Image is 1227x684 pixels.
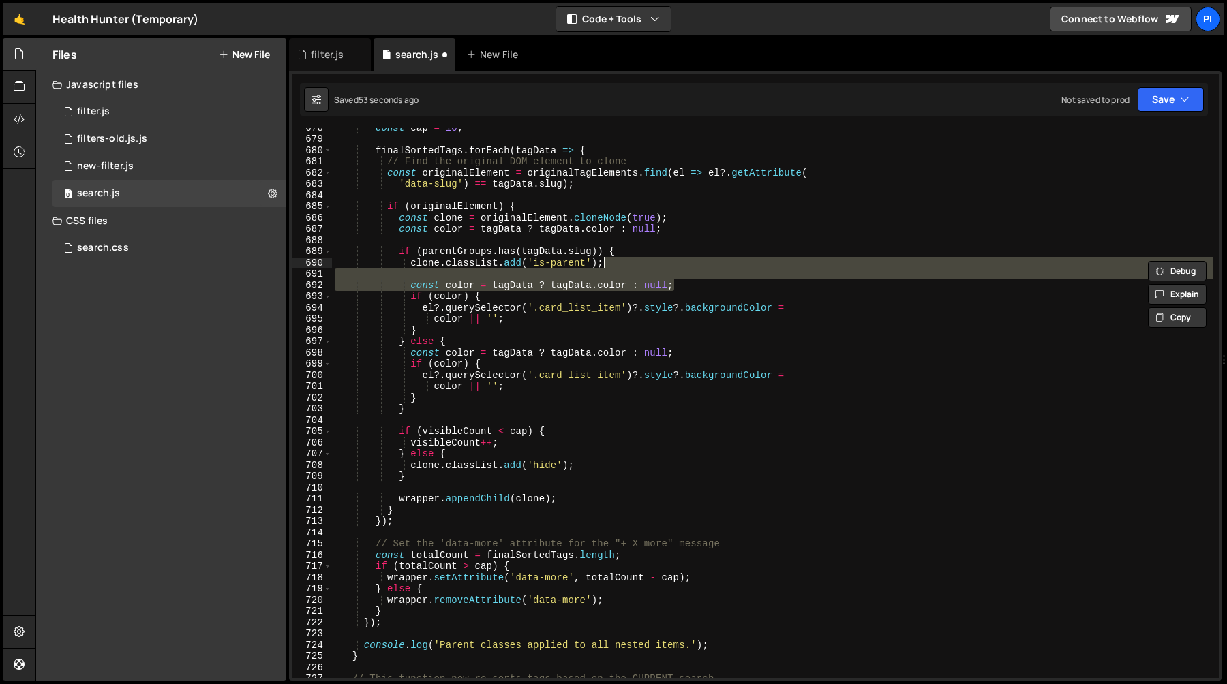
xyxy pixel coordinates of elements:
button: Save [1138,87,1204,112]
div: 710 [292,482,332,494]
div: Saved [334,94,419,106]
div: 723 [292,628,332,640]
div: 695 [292,313,332,325]
div: 684 [292,190,332,202]
div: 16494/44708.js [52,98,286,125]
a: Pi [1196,7,1220,31]
div: 16494/46184.js [52,153,286,180]
button: Explain [1148,284,1207,305]
div: 704 [292,415,332,426]
div: 701 [292,381,332,392]
div: 687 [292,223,332,235]
div: 53 seconds ago [359,94,419,106]
div: search.js [77,187,120,200]
button: Debug [1148,261,1207,281]
span: 0 [64,189,72,200]
div: 680 [292,145,332,157]
button: Copy [1148,307,1207,328]
a: 🤙 [3,3,36,35]
div: CSS files [36,207,286,234]
div: filter.js [77,106,110,118]
button: Code + Tools [556,7,671,31]
div: 726 [292,662,332,674]
div: new-filter.js [77,160,134,172]
div: 685 [292,201,332,213]
div: filter.js [311,48,344,61]
div: 713 [292,516,332,527]
div: 16494/45743.css [52,234,286,262]
div: 702 [292,392,332,404]
div: Health Hunter (Temporary) [52,11,198,27]
div: 717 [292,561,332,572]
div: Not saved to prod [1061,94,1130,106]
div: 693 [292,291,332,302]
div: 700 [292,370,332,382]
div: 725 [292,651,332,662]
div: 714 [292,527,332,539]
div: 16494/45041.js [52,180,286,207]
div: 703 [292,403,332,415]
div: 690 [292,258,332,269]
div: 686 [292,213,332,224]
div: 712 [292,505,332,516]
div: 688 [292,235,332,247]
div: 697 [292,336,332,347]
h2: Files [52,47,77,62]
div: 716 [292,550,332,561]
div: 706 [292,437,332,449]
div: 707 [292,448,332,460]
div: 719 [292,583,332,595]
div: 679 [292,134,332,145]
div: 692 [292,280,332,292]
div: 683 [292,178,332,190]
div: 715 [292,538,332,550]
div: 691 [292,268,332,280]
div: 696 [292,325,332,337]
div: 681 [292,156,332,168]
a: Connect to Webflow [1050,7,1192,31]
div: search.js [395,48,438,61]
div: 711 [292,493,332,505]
div: 720 [292,595,332,606]
div: 699 [292,358,332,370]
div: 721 [292,606,332,617]
div: 718 [292,572,332,584]
div: 694 [292,302,332,314]
div: 682 [292,168,332,179]
div: 689 [292,246,332,258]
div: search.css [77,242,129,254]
div: 708 [292,460,332,471]
div: Javascript files [36,71,286,98]
div: 698 [292,347,332,359]
div: filters-old.js.js [77,133,147,145]
div: 724 [292,640,332,651]
button: New File [219,49,270,60]
div: New File [466,48,524,61]
div: 722 [292,617,332,629]
div: 705 [292,426,332,437]
div: 16494/45764.js [52,125,286,153]
div: 709 [292,471,332,482]
div: 678 [292,123,332,134]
